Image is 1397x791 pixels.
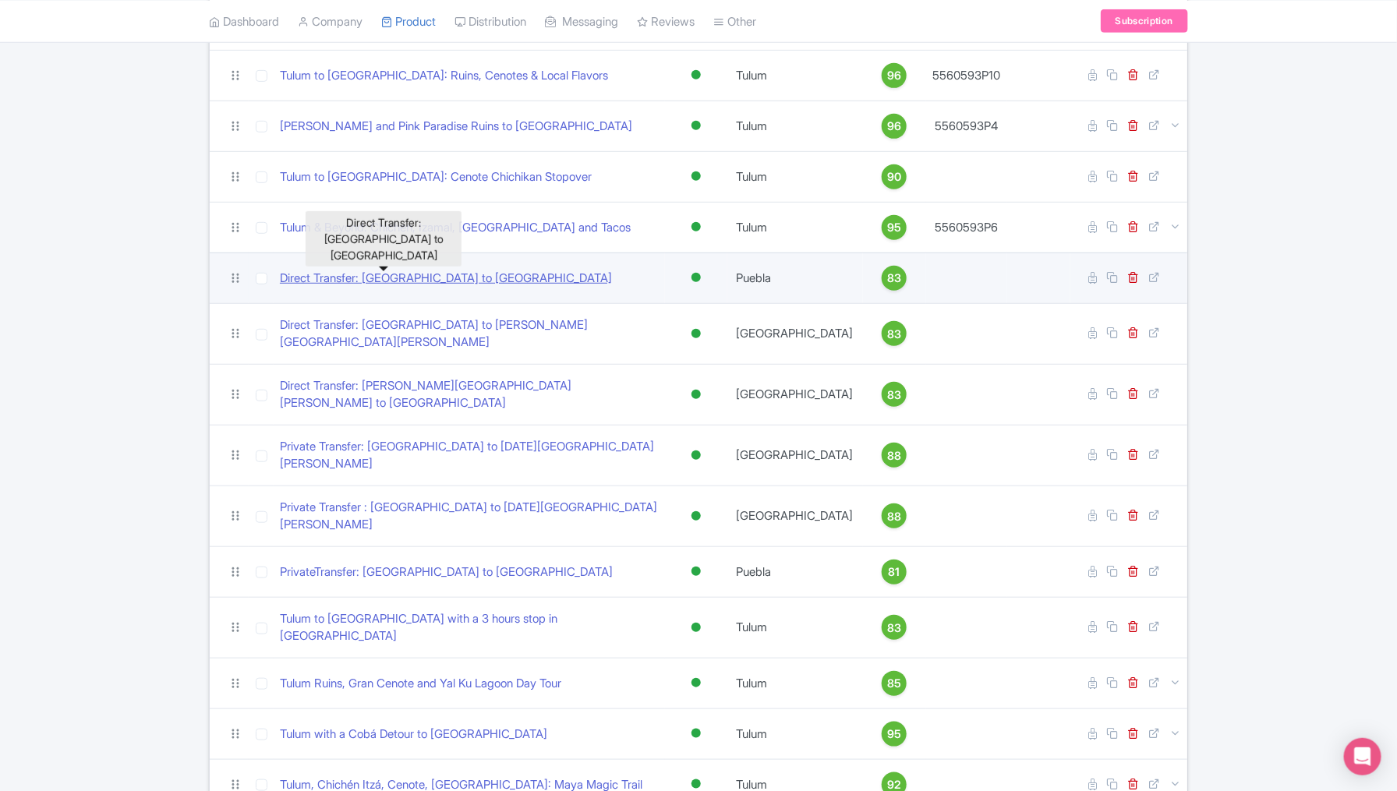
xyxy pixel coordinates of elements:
div: Active [688,115,704,137]
a: 81 [869,560,920,584]
td: Puebla [727,252,863,303]
a: 96 [869,114,920,139]
a: 88 [869,443,920,468]
div: Open Intercom Messenger [1344,738,1381,775]
span: 88 [887,447,901,464]
a: Direct Transfer: [GEOGRAPHIC_DATA] to [PERSON_NAME][GEOGRAPHIC_DATA][PERSON_NAME] [280,316,659,351]
a: 85 [869,671,920,696]
a: Direct Transfer: [PERSON_NAME][GEOGRAPHIC_DATA][PERSON_NAME] to [GEOGRAPHIC_DATA] [280,377,659,412]
td: 5560593P10 [926,50,1007,101]
div: Active [688,323,704,345]
div: Active [688,267,704,289]
a: 95 [869,722,920,747]
a: Private Transfer: [GEOGRAPHIC_DATA] to [DATE][GEOGRAPHIC_DATA][PERSON_NAME] [280,438,659,473]
td: [GEOGRAPHIC_DATA] [727,303,863,364]
a: 95 [869,215,920,240]
span: 83 [887,387,901,404]
div: Active [688,383,704,406]
span: 81 [889,563,900,581]
span: 83 [887,620,901,637]
td: [GEOGRAPHIC_DATA] [727,486,863,546]
div: Active [688,165,704,188]
span: 96 [887,118,901,135]
a: Tulum with a Cobá Detour to [GEOGRAPHIC_DATA] [280,726,547,743]
a: 83 [869,615,920,640]
span: 90 [887,168,901,185]
a: Subscription [1101,9,1188,33]
a: 90 [869,164,920,189]
td: 5560593P6 [926,202,1007,252]
div: Active [688,505,704,528]
td: Tulum [727,597,863,658]
td: [GEOGRAPHIC_DATA] [727,425,863,486]
td: Tulum [727,101,863,151]
span: 95 [887,219,901,236]
div: Active [688,616,704,639]
a: 83 [869,266,920,291]
a: 88 [869,503,920,528]
div: Active [688,64,704,87]
a: [PERSON_NAME] and Pink Paradise Ruins to [GEOGRAPHIC_DATA] [280,118,632,136]
a: Tulum to [GEOGRAPHIC_DATA] with a 3 hours stop in [GEOGRAPHIC_DATA] [280,610,659,645]
td: 5560593P4 [926,101,1007,151]
a: Private Transfer : [GEOGRAPHIC_DATA] to [DATE][GEOGRAPHIC_DATA][PERSON_NAME] [280,499,659,534]
div: Active [688,444,704,467]
a: 83 [869,382,920,407]
div: Direct Transfer: [GEOGRAPHIC_DATA] to [GEOGRAPHIC_DATA] [306,211,462,267]
a: Tulum Ruins, Gran Cenote and Yal Ku Lagoon Day Tour [280,675,561,693]
td: Tulum [727,658,863,708]
td: [GEOGRAPHIC_DATA] [727,364,863,425]
a: Tulum & Beyond: Chichen, Izamal, [GEOGRAPHIC_DATA] and Tacos [280,219,631,237]
a: Direct Transfer: [GEOGRAPHIC_DATA] to [GEOGRAPHIC_DATA] [280,270,612,288]
td: Puebla [727,546,863,597]
a: PrivateTransfer: [GEOGRAPHIC_DATA] to [GEOGRAPHIC_DATA] [280,563,613,581]
span: 83 [887,326,901,343]
div: Active [688,216,704,238]
div: Active [688,672,704,694]
span: 95 [887,726,901,743]
a: Tulum to [GEOGRAPHIC_DATA]: Ruins, Cenotes & Local Flavors [280,67,608,85]
a: 96 [869,63,920,88]
td: Tulum [727,708,863,759]
a: 83 [869,321,920,346]
span: 96 [887,67,901,84]
span: 85 [887,675,901,692]
a: Tulum to [GEOGRAPHIC_DATA]: Cenote Chichikan Stopover [280,168,592,186]
td: Tulum [727,151,863,202]
span: 83 [887,270,901,287]
div: Active [688,722,704,745]
td: Tulum [727,50,863,101]
div: Active [688,560,704,583]
td: Tulum [727,202,863,252]
span: 88 [887,508,901,525]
